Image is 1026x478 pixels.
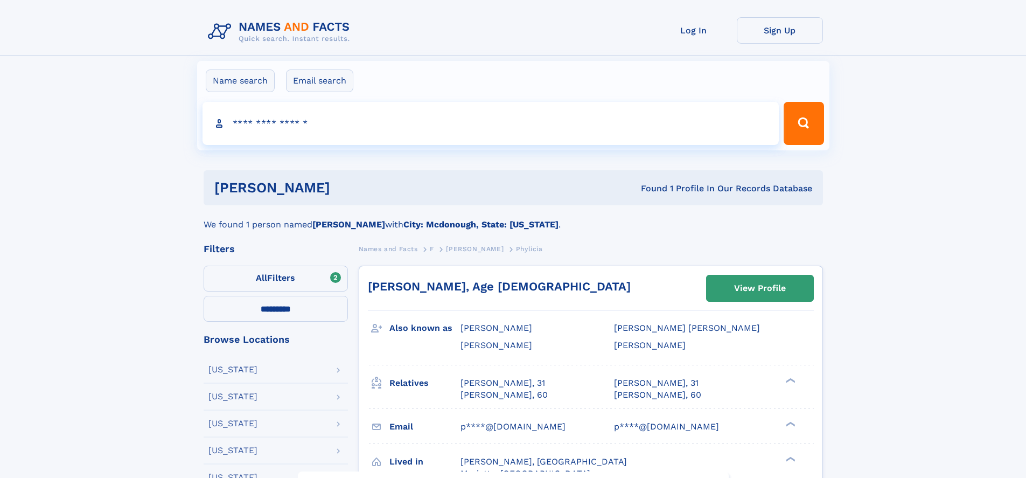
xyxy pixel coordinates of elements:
[312,219,385,230] b: [PERSON_NAME]
[208,446,257,455] div: [US_STATE]
[734,276,786,301] div: View Profile
[206,70,275,92] label: Name search
[204,266,348,292] label: Filters
[208,419,257,428] div: [US_STATE]
[614,323,760,333] span: [PERSON_NAME] [PERSON_NAME]
[204,17,359,46] img: Logo Names and Facts
[614,377,699,389] a: [PERSON_NAME], 31
[214,181,486,195] h1: [PERSON_NAME]
[737,17,823,44] a: Sign Up
[614,389,701,401] a: [PERSON_NAME], 60
[389,418,460,436] h3: Email
[389,374,460,392] h3: Relatives
[516,245,543,253] span: Phylicia
[203,102,779,145] input: search input
[651,17,737,44] a: Log In
[204,335,348,344] div: Browse Locations
[368,280,631,293] a: [PERSON_NAME], Age [DEMOGRAPHIC_DATA]
[359,242,418,255] a: Names and Facts
[460,456,627,467] span: [PERSON_NAME], [GEOGRAPHIC_DATA]
[256,273,267,283] span: All
[430,245,434,253] span: F
[614,340,686,350] span: [PERSON_NAME]
[485,183,812,195] div: Found 1 Profile In Our Records Database
[460,377,545,389] a: [PERSON_NAME], 31
[204,205,823,231] div: We found 1 person named with .
[783,377,796,384] div: ❯
[208,365,257,374] div: [US_STATE]
[783,420,796,427] div: ❯
[460,323,532,333] span: [PERSON_NAME]
[446,245,504,253] span: [PERSON_NAME]
[208,392,257,401] div: [US_STATE]
[707,275,813,301] a: View Profile
[783,455,796,462] div: ❯
[460,389,548,401] a: [PERSON_NAME], 60
[389,319,460,337] h3: Also known as
[286,70,353,92] label: Email search
[446,242,504,255] a: [PERSON_NAME]
[389,453,460,471] h3: Lived in
[460,340,532,350] span: [PERSON_NAME]
[430,242,434,255] a: F
[784,102,823,145] button: Search Button
[204,244,348,254] div: Filters
[403,219,559,230] b: City: Mcdonough, State: [US_STATE]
